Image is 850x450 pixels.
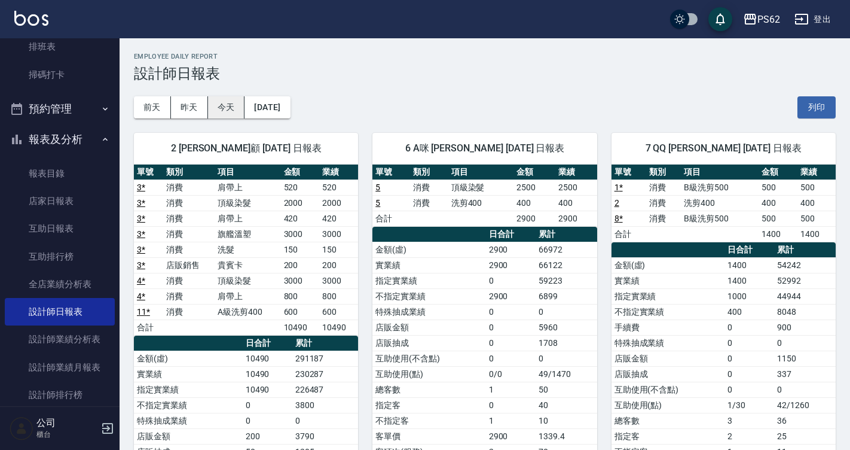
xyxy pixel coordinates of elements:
[448,180,514,195] td: 頂級染髮
[611,335,724,351] td: 特殊抽成業績
[319,195,358,211] td: 2000
[5,354,115,381] a: 設計師業績月報表
[243,351,292,366] td: 10490
[372,366,485,382] td: 互助使用(點)
[536,335,597,351] td: 1708
[486,273,536,288] td: 0
[536,304,597,320] td: 0
[215,180,280,195] td: 肩帶上
[134,413,243,428] td: 特殊抽成業績
[797,96,836,118] button: 列印
[5,243,115,270] a: 互助排行榜
[372,211,410,226] td: 合計
[134,397,243,413] td: 不指定實業績
[724,304,775,320] td: 400
[281,288,320,304] td: 800
[759,165,797,180] th: 金額
[681,195,759,211] td: 洗剪400
[724,413,775,428] td: 3
[513,180,555,195] td: 2500
[536,428,597,444] td: 1339.4
[281,320,320,335] td: 10490
[536,320,597,335] td: 5960
[486,242,536,257] td: 2900
[774,413,836,428] td: 36
[319,320,358,335] td: 10490
[5,124,115,155] button: 報表及分析
[281,211,320,226] td: 420
[759,211,797,226] td: 500
[208,96,245,118] button: 今天
[5,93,115,124] button: 預約管理
[724,366,775,382] td: 0
[319,180,358,195] td: 520
[790,8,836,31] button: 登出
[134,428,243,444] td: 店販金額
[486,227,536,242] th: 日合計
[372,242,485,257] td: 金額(虛)
[215,273,280,288] td: 頂級染髮
[215,226,280,242] td: 旗艦溫塑
[724,320,775,335] td: 0
[163,180,215,195] td: 消費
[134,165,358,336] table: a dense table
[163,257,215,273] td: 店販銷售
[536,227,597,242] th: 累計
[486,320,536,335] td: 0
[36,417,97,429] h5: 公司
[611,366,724,382] td: 店販抽成
[486,288,536,304] td: 2900
[724,273,775,288] td: 1400
[536,288,597,304] td: 6899
[774,273,836,288] td: 52992
[614,198,619,208] a: 2
[611,428,724,444] td: 指定客
[5,270,115,298] a: 全店業績分析表
[5,61,115,89] a: 掃碼打卡
[243,413,292,428] td: 0
[536,351,597,366] td: 0
[281,195,320,211] td: 2000
[319,242,358,257] td: 150
[375,198,380,208] a: 5
[372,382,485,397] td: 總客數
[14,11,48,26] img: Logo
[797,180,836,195] td: 500
[774,397,836,413] td: 42/1260
[372,413,485,428] td: 不指定客
[448,195,514,211] td: 洗剪400
[281,165,320,180] th: 金額
[681,165,759,180] th: 項目
[5,187,115,215] a: 店家日報表
[372,335,485,351] td: 店販抽成
[319,257,358,273] td: 200
[611,382,724,397] td: 互助使用(不含點)
[281,180,320,195] td: 520
[215,195,280,211] td: 頂級染髮
[724,428,775,444] td: 2
[513,195,555,211] td: 400
[536,242,597,257] td: 66972
[611,304,724,320] td: 不指定實業績
[243,336,292,351] th: 日合計
[372,273,485,288] td: 指定實業績
[774,320,836,335] td: 900
[5,33,115,60] a: 排班表
[774,304,836,320] td: 8048
[555,180,597,195] td: 2500
[681,211,759,226] td: B級洗剪500
[555,195,597,211] td: 400
[486,366,536,382] td: 0/0
[555,211,597,226] td: 2900
[243,366,292,382] td: 10490
[292,366,359,382] td: 230287
[774,288,836,304] td: 44944
[319,273,358,288] td: 3000
[486,382,536,397] td: 1
[319,304,358,320] td: 600
[536,257,597,273] td: 66122
[797,165,836,180] th: 業績
[611,397,724,413] td: 互助使用(點)
[292,397,359,413] td: 3800
[163,288,215,304] td: 消費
